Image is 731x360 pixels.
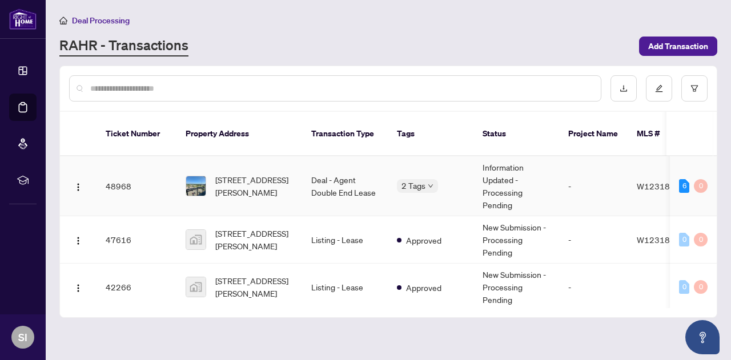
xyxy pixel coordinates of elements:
button: Logo [69,177,87,195]
div: 0 [694,280,708,294]
div: 6 [679,179,689,193]
span: W12318787 [637,181,685,191]
td: Listing - Lease [302,264,388,311]
img: thumbnail-img [186,176,206,196]
img: Logo [74,284,83,293]
button: Open asap [685,320,720,354]
td: - [559,264,628,311]
span: [STREET_ADDRESS][PERSON_NAME] [215,173,293,199]
span: filter [690,84,698,92]
span: down [428,183,433,189]
a: RAHR - Transactions [59,36,188,56]
span: 2 Tags [401,179,425,192]
button: Logo [69,278,87,296]
td: New Submission - Processing Pending [473,216,559,264]
div: 0 [694,233,708,246]
span: [STREET_ADDRESS][PERSON_NAME] [215,227,293,252]
th: Project Name [559,112,628,156]
td: Listing - Lease [302,216,388,264]
button: Add Transaction [639,37,717,56]
button: download [610,75,637,102]
th: Status [473,112,559,156]
td: - [559,156,628,216]
div: 0 [679,280,689,294]
span: Add Transaction [648,37,708,55]
td: Information Updated - Processing Pending [473,156,559,216]
span: W12318787 [637,234,685,245]
img: Logo [74,236,83,245]
span: edit [655,84,663,92]
td: Deal - Agent Double End Lease [302,156,388,216]
td: New Submission - Processing Pending [473,264,559,311]
th: Tags [388,112,473,156]
span: Deal Processing [72,15,130,26]
td: - [559,216,628,264]
span: download [620,84,628,92]
th: Property Address [176,112,302,156]
button: Logo [69,230,87,249]
th: Ticket Number [97,112,176,156]
td: 47616 [97,216,176,264]
img: thumbnail-img [186,277,206,297]
button: edit [646,75,672,102]
th: MLS # [628,112,696,156]
div: 0 [679,233,689,246]
button: filter [681,75,708,102]
td: 42266 [97,264,176,311]
td: 48968 [97,156,176,216]
span: [STREET_ADDRESS][PERSON_NAME] [215,274,293,300]
span: Approved [406,234,441,246]
th: Transaction Type [302,112,388,156]
img: logo [9,9,37,30]
span: home [59,17,67,25]
span: Approved [406,281,441,294]
span: SI [18,329,27,345]
img: thumbnail-img [186,230,206,249]
div: 0 [694,179,708,193]
img: Logo [74,183,83,192]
